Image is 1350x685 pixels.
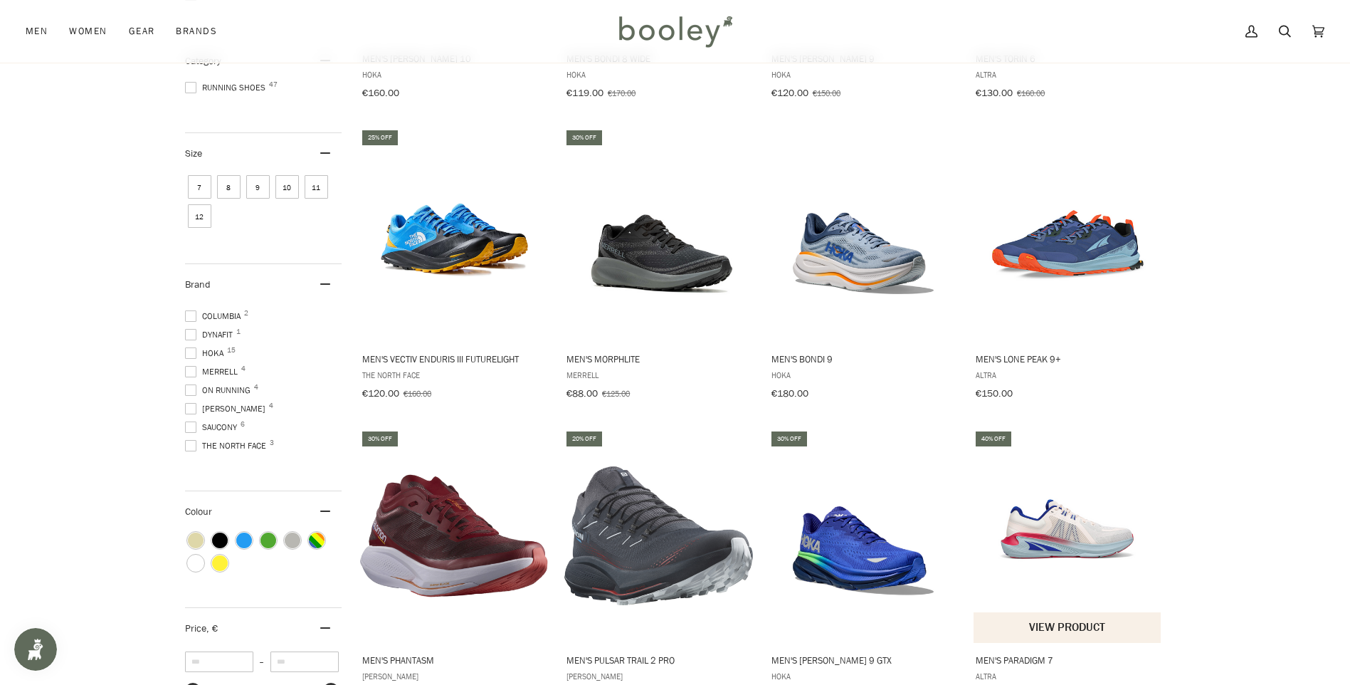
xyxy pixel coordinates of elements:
[976,387,1013,400] span: €150.00
[566,670,751,682] span: [PERSON_NAME]
[269,81,278,88] span: 47
[976,432,1011,446] div: 40% off
[976,68,1160,80] span: Altra
[362,86,399,100] span: €160.00
[771,369,956,381] span: Hoka
[566,654,751,666] span: Men's Pulsar Trail 2 Pro
[566,130,602,145] div: 30% off
[976,352,1160,365] span: Men's Lone Peak 9+
[613,11,737,52] img: Booley
[362,670,547,682] span: [PERSON_NAME]
[212,555,228,571] span: Colour: Yellow
[566,68,751,80] span: Hoka
[129,24,155,38] span: Gear
[188,204,211,228] span: Size: 12
[974,441,1162,630] img: Altra Men's Paradigm 7 White / Blue - Booley Galway
[362,369,547,381] span: The North Face
[185,402,270,415] span: [PERSON_NAME]
[14,628,57,671] iframe: Button to open loyalty program pop-up
[362,130,398,145] div: 25% off
[188,555,204,571] span: Colour: White
[253,656,270,668] span: –
[244,310,248,317] span: 2
[362,352,547,365] span: Men's Vectiv Enduris III FutureLight
[771,432,807,446] div: 30% off
[185,622,218,635] span: Price
[566,86,603,100] span: €119.00
[771,86,808,100] span: €120.00
[270,652,339,672] input: Maximum value
[974,612,1161,643] button: View product
[185,278,211,291] span: Brand
[566,387,598,400] span: €88.00
[362,654,547,666] span: Men's Phantasm
[246,175,270,199] span: Size: 9
[185,347,228,360] span: Hoka
[360,141,549,330] img: The North Face Men's Vectiv Enduris III FutureLight TNF Black / Optic Blue - Booley Galway
[362,387,399,400] span: €120.00
[974,141,1162,330] img: Altra Men's Lone Peak 9+ Navy - Booley Galway
[566,432,602,446] div: 20% off
[771,654,956,666] span: Men's [PERSON_NAME] 9 GTX
[185,328,237,341] span: DYNAFIT
[404,387,431,399] span: €160.00
[185,652,253,672] input: Minimum value
[564,141,753,330] img: Merrell Men's Morphlite Black / Asphalt - Booley Galway
[270,439,274,446] span: 3
[236,328,241,335] span: 1
[360,128,549,404] a: Men's Vectiv Enduris III FutureLight
[769,441,958,630] img: Hoka Men's Clifton 9 GTX Dazzling Blue / Evening Sky - Booley Galway
[602,387,630,399] span: €125.00
[185,421,241,434] span: Saucony
[241,365,246,372] span: 4
[275,175,299,199] span: Size: 10
[976,670,1160,682] span: Altra
[566,352,751,365] span: Men's Morphlite
[241,421,245,428] span: 6
[974,128,1162,404] a: Men's Lone Peak 9+
[362,432,398,446] div: 30% off
[206,622,218,635] span: , €
[227,347,236,354] span: 15
[309,533,325,548] span: Colour: Multicolour
[608,87,636,99] span: €170.00
[236,533,252,548] span: Colour: Blue
[976,654,1160,666] span: Men's Paradigm 7
[254,384,258,391] span: 4
[185,505,223,518] span: Colour
[188,175,211,199] span: Size: 7
[212,533,228,548] span: Colour: Black
[185,365,242,378] span: Merrell
[285,533,300,548] span: Colour: Grey
[360,441,549,630] img: Salomon Men's Phantasm Biking Red / Purple Heather / Vibrant Orange - Booley Galway
[305,175,328,199] span: Size: 11
[976,369,1160,381] span: Altra
[362,68,547,80] span: Hoka
[185,81,270,94] span: Running Shoes
[564,441,753,630] img: Salomon Men's Pulsar Trail 2 Pro Carbon / Fiery Red / Arctic Ice Sapphire / Sunny - Booley Galway
[771,68,956,80] span: Hoka
[188,533,204,548] span: Colour: Beige
[1017,87,1045,99] span: €160.00
[185,439,270,452] span: The North Face
[771,387,808,400] span: €180.00
[26,24,48,38] span: Men
[217,175,241,199] span: Size: 8
[185,384,255,397] span: On Running
[976,86,1013,100] span: €130.00
[769,128,958,404] a: Men's Bondi 9
[813,87,840,99] span: €150.00
[69,24,107,38] span: Women
[769,141,958,330] img: Hoka Men's Bondi 9 Drizzle / Downpour - Booley Galway
[566,369,751,381] span: Merrell
[269,402,273,409] span: 4
[260,533,276,548] span: Colour: Green
[185,147,202,160] span: Size
[185,310,245,323] span: Columbia
[176,24,217,38] span: Brands
[771,670,956,682] span: Hoka
[771,352,956,365] span: Men's Bondi 9
[564,128,753,404] a: Men's Morphlite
